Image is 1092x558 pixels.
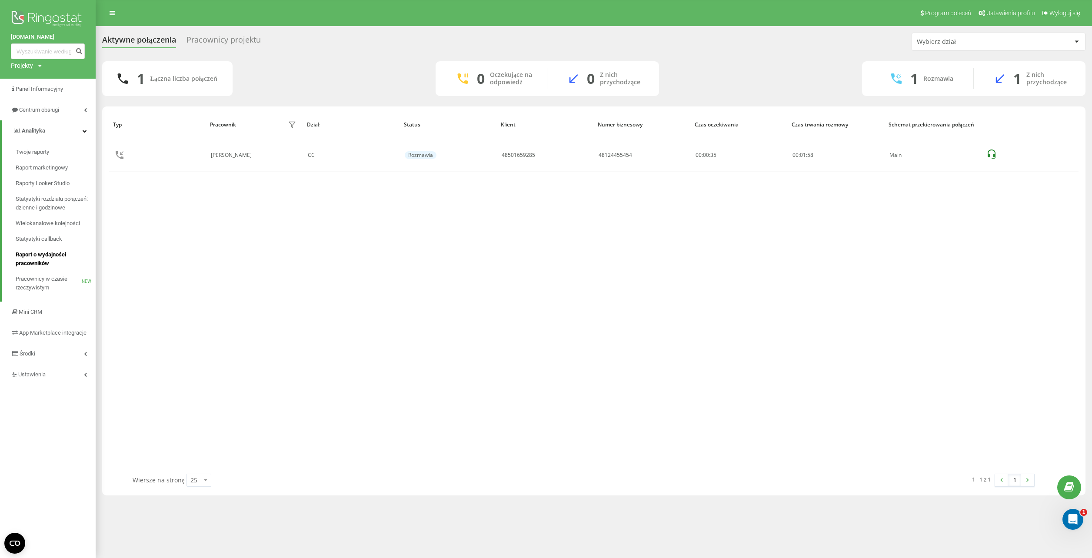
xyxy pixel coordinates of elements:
a: Analityka [2,120,96,141]
div: Numer biznesowy [598,122,686,128]
div: 48501659285 [502,152,535,158]
div: Łączna liczba połączeń [150,75,217,83]
div: 48124455454 [599,152,632,158]
div: Projekty [11,61,33,70]
div: Dział [307,122,396,128]
span: 00 [792,151,799,159]
a: Raporty Looker Studio [16,176,96,191]
span: Wiersze na stronę [133,476,184,484]
div: Z nich przychodzące [1026,71,1072,86]
div: 25 [190,476,197,485]
div: Schemat przekierowania połączeń [889,122,977,128]
div: Typ [113,122,202,128]
a: Twoje raporty [16,144,96,160]
span: Ustawienia [18,371,46,378]
div: Aktywne połączenia [102,35,176,49]
button: Open CMP widget [4,533,25,554]
img: Ringostat logo [11,9,85,30]
div: CC [308,152,395,158]
div: Pracownik [210,122,236,128]
span: Program poleceń [925,10,971,17]
div: 1 [910,70,918,87]
div: Pracownicy projektu [186,35,261,49]
span: Raporty Looker Studio [16,179,70,188]
a: Statystyki callback [16,231,96,247]
a: Pracownicy w czasie rzeczywistymNEW [16,271,96,296]
span: Centrum obsługi [19,106,59,113]
span: Mini CRM [19,309,42,315]
span: Raport o wydajności pracowników [16,250,91,268]
div: 0 [587,70,595,87]
div: 0 [477,70,485,87]
a: [DOMAIN_NAME] [11,33,85,41]
a: Statystyki rozdziału połączeń: dzienne i godzinowe [16,191,96,216]
div: Z nich przychodzące [600,71,646,86]
div: Czas oczekiwania [695,122,783,128]
div: Czas trwania rozmowy [792,122,880,128]
div: Rozmawia [405,151,436,159]
div: 1 [1013,70,1021,87]
div: : : [792,152,813,158]
input: Wyszukiwanie według numeru [11,43,85,59]
span: Statystyki rozdziału połączeń: dzienne i godzinowe [16,195,91,212]
span: Wielokanałowe kolejności [16,219,80,228]
div: Wybierz dział [917,38,1021,46]
span: 01 [800,151,806,159]
span: Środki [20,350,35,357]
span: 1 [1080,509,1087,516]
div: 1 - 1 z 1 [972,475,991,484]
span: Analityka [22,127,45,134]
span: Statystyki callback [16,235,62,243]
a: Wielokanałowe kolejności [16,216,96,231]
a: Raport marketingowy [16,160,96,176]
div: [PERSON_NAME] [211,152,254,158]
div: Oczekujące na odpowiedź [490,71,534,86]
iframe: Intercom live chat [1062,509,1083,530]
div: 00:00:35 [696,152,783,158]
span: Ustawienia profilu [986,10,1035,17]
div: Klient [501,122,589,128]
span: Raport marketingowy [16,163,68,172]
div: Status [404,122,493,128]
a: 1 [1008,474,1021,486]
div: Main [889,152,977,158]
div: Rozmawia [923,75,953,83]
span: Pracownicy w czasie rzeczywistym [16,275,82,292]
span: 58 [807,151,813,159]
a: Raport o wydajności pracowników [16,247,96,271]
span: Panel Informacyjny [16,86,63,92]
div: 1 [137,70,145,87]
span: Wyloguj się [1049,10,1080,17]
span: App Marketplace integracje [19,329,87,336]
span: Twoje raporty [16,148,49,156]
